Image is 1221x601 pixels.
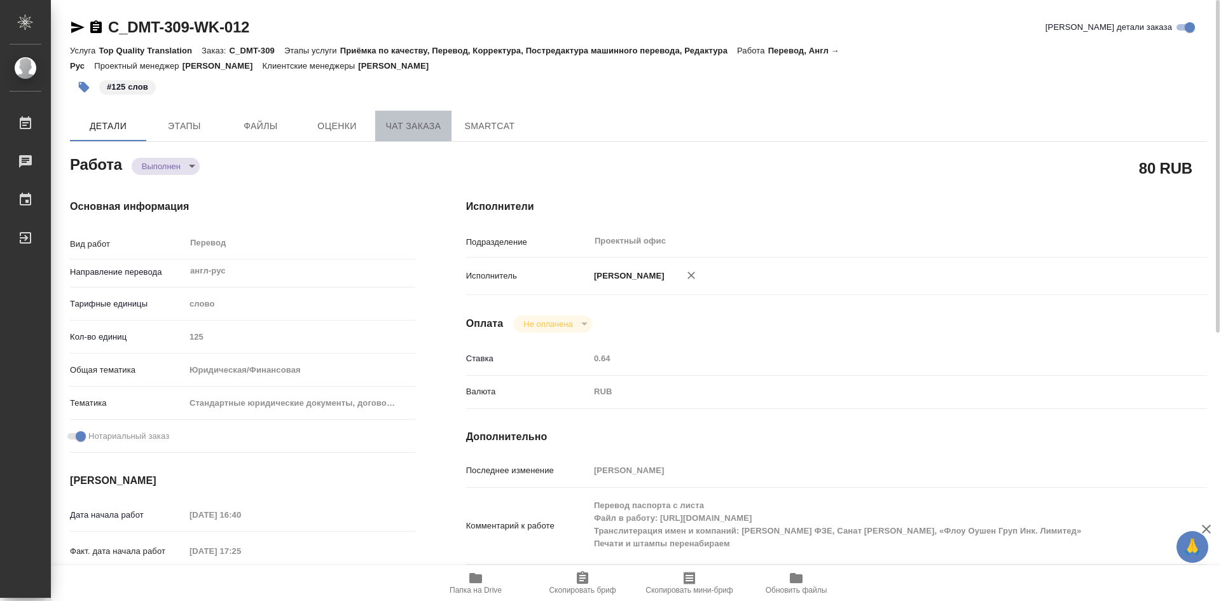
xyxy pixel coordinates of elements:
[636,565,743,601] button: Скопировать мини-бриф
[99,46,202,55] p: Top Quality Translation
[340,46,737,55] p: Приёмка по качеству, Перевод, Корректура, Постредактура машинного перевода, Редактура
[520,319,576,329] button: Не оплачена
[645,586,733,595] span: Скопировать мини-бриф
[466,520,590,532] p: Комментарий к работе
[1176,531,1208,563] button: 🙏
[466,385,590,398] p: Валюта
[307,118,368,134] span: Оценки
[185,542,296,560] input: Пустое поле
[466,199,1207,214] h4: Исполнители
[70,152,122,175] h2: Работа
[107,81,148,93] p: #125 слов
[70,545,185,558] p: Факт. дата начала работ
[70,46,99,55] p: Услуга
[185,293,415,315] div: слово
[466,464,590,477] p: Последнее изменение
[466,236,590,249] p: Подразделение
[466,270,590,282] p: Исполнитель
[590,381,1145,403] div: RUB
[98,81,157,92] span: 125 слов
[70,298,185,310] p: Тарифные единицы
[132,158,200,175] div: Выполнен
[70,20,85,35] button: Скопировать ссылку для ЯМессенджера
[1045,21,1172,34] span: [PERSON_NAME] детали заказа
[284,46,340,55] p: Этапы услуги
[766,586,827,595] span: Обновить файлы
[183,61,263,71] p: [PERSON_NAME]
[70,331,185,343] p: Кол-во единиц
[70,73,98,101] button: Добавить тэг
[737,46,768,55] p: Работа
[70,238,185,251] p: Вид работ
[590,349,1145,368] input: Пустое поле
[70,509,185,522] p: Дата начала работ
[185,506,296,524] input: Пустое поле
[108,18,249,36] a: C_DMT-309-WK-012
[70,397,185,410] p: Тематика
[383,118,444,134] span: Чат заказа
[743,565,850,601] button: Обновить файлы
[230,118,291,134] span: Файлы
[466,316,504,331] h4: Оплата
[677,261,705,289] button: Удалить исполнителя
[185,392,415,414] div: Стандартные юридические документы, договоры, уставы
[590,270,665,282] p: [PERSON_NAME]
[529,565,636,601] button: Скопировать бриф
[88,430,169,443] span: Нотариальный заказ
[1182,534,1203,560] span: 🙏
[549,586,616,595] span: Скопировать бриф
[358,61,438,71] p: [PERSON_NAME]
[450,586,502,595] span: Папка на Drive
[513,315,591,333] div: Выполнен
[590,495,1145,555] textarea: Перевод паспорта с листа Файл в работу: [URL][DOMAIN_NAME] Транслитерация имен и компаний: [PERSO...
[263,61,359,71] p: Клиентские менеджеры
[1139,157,1192,179] h2: 80 RUB
[70,266,185,279] p: Направление перевода
[88,20,104,35] button: Скопировать ссылку
[422,565,529,601] button: Папка на Drive
[185,328,415,346] input: Пустое поле
[78,118,139,134] span: Детали
[466,352,590,365] p: Ставка
[94,61,182,71] p: Проектный менеджер
[466,429,1207,445] h4: Дополнительно
[185,359,415,381] div: Юридическая/Финансовая
[70,364,185,376] p: Общая тематика
[459,118,520,134] span: SmartCat
[138,161,184,172] button: Выполнен
[70,199,415,214] h4: Основная информация
[70,473,415,488] h4: [PERSON_NAME]
[154,118,215,134] span: Этапы
[230,46,284,55] p: C_DMT-309
[202,46,229,55] p: Заказ:
[590,461,1145,480] input: Пустое поле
